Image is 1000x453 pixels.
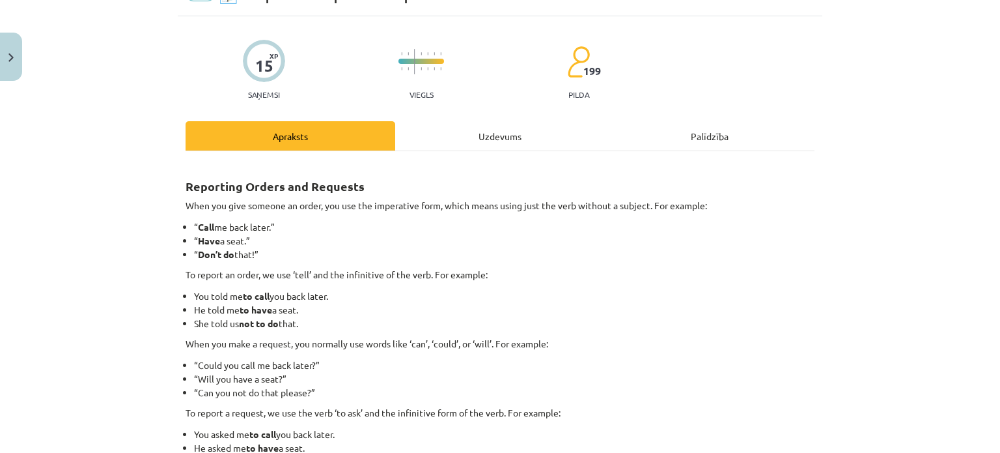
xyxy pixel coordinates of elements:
p: When you give someone an order, you use the imperative form, which means using just the verb with... [186,199,814,212]
img: icon-close-lesson-0947bae3869378f0d4975bcd49f059093ad1ed9edebbc8119c70593378902aed.svg [8,53,14,62]
li: She told us that. [194,317,814,330]
img: students-c634bb4e5e11cddfef0936a35e636f08e4e9abd3cc4e673bd6f9a4125e45ecb1.svg [567,46,590,78]
strong: Don’t do [198,248,234,260]
strong: Have [198,235,220,246]
span: XP [270,52,278,59]
li: “ a seat.” [194,234,814,248]
img: icon-short-line-57e1e144782c952c97e751825c79c345078a6d821885a25fce030b3d8c18986b.svg [427,52,428,55]
strong: Call [198,221,214,233]
li: He told me a seat. [194,303,814,317]
div: Apraksts [186,121,395,151]
img: icon-long-line-d9ea69661e0d244f92f715978eff75569469978d946b2353a9bb055b3ed8787d.svg [414,49,415,74]
strong: to have [240,304,272,315]
img: icon-short-line-57e1e144782c952c97e751825c79c345078a6d821885a25fce030b3d8c18986b.svg [408,67,409,70]
li: “Can you not do that please?” [194,386,814,400]
li: You told me you back later. [194,289,814,303]
img: icon-short-line-57e1e144782c952c97e751825c79c345078a6d821885a25fce030b3d8c18986b.svg [421,52,422,55]
img: icon-short-line-57e1e144782c952c97e751825c79c345078a6d821885a25fce030b3d8c18986b.svg [401,67,402,70]
li: “ that!” [194,248,814,261]
img: icon-short-line-57e1e144782c952c97e751825c79c345078a6d821885a25fce030b3d8c18986b.svg [401,52,402,55]
strong: to call [243,290,270,302]
img: icon-short-line-57e1e144782c952c97e751825c79c345078a6d821885a25fce030b3d8c18986b.svg [440,52,441,55]
img: icon-short-line-57e1e144782c952c97e751825c79c345078a6d821885a25fce030b3d8c18986b.svg [408,52,409,55]
strong: not to do [239,317,279,329]
p: pilda [568,90,589,99]
img: icon-short-line-57e1e144782c952c97e751825c79c345078a6d821885a25fce030b3d8c18986b.svg [440,67,441,70]
li: You asked me you back later. [194,428,814,441]
div: Palīdzība [605,121,814,151]
p: To report an order, we use ‘tell’ and the infinitive of the verb. For example: [186,268,814,282]
p: Saņemsi [243,90,285,99]
div: Uzdevums [395,121,605,151]
img: icon-short-line-57e1e144782c952c97e751825c79c345078a6d821885a25fce030b3d8c18986b.svg [434,67,435,70]
img: icon-short-line-57e1e144782c952c97e751825c79c345078a6d821885a25fce030b3d8c18986b.svg [421,67,422,70]
p: When you make a request, you normally use words like ‘can’, ‘could’, or ‘will’. For example: [186,337,814,351]
img: icon-short-line-57e1e144782c952c97e751825c79c345078a6d821885a25fce030b3d8c18986b.svg [427,67,428,70]
strong: to call [249,428,276,440]
div: 15 [255,57,273,75]
p: To report a request, we use the verb ‘to ask’ and the infinitive form of the verb. For example: [186,406,814,420]
p: Viegls [410,90,434,99]
li: “Will you have a seat?” [194,372,814,386]
span: 199 [583,65,601,77]
li: “Could you call me back later?” [194,358,814,372]
strong: Reporting Orders and Requests [186,179,365,194]
li: “ me back later.” [194,220,814,234]
img: icon-short-line-57e1e144782c952c97e751825c79c345078a6d821885a25fce030b3d8c18986b.svg [434,52,435,55]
